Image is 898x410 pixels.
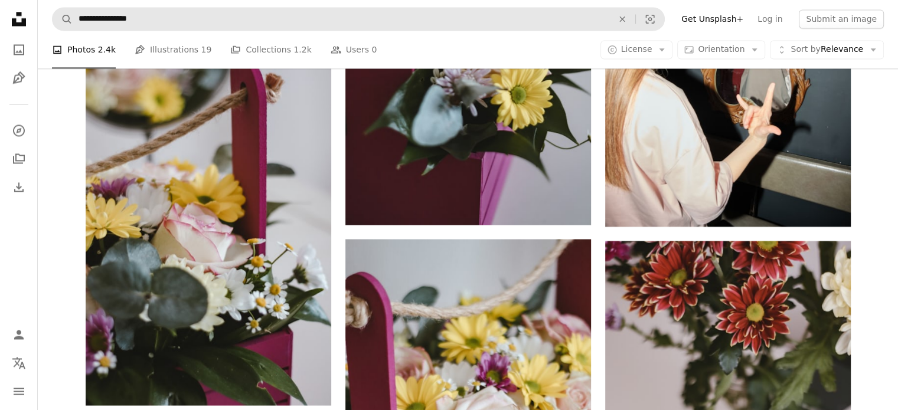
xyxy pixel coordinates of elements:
button: Visual search [636,8,664,30]
span: License [621,44,652,54]
a: Illustrations 19 [135,31,211,68]
span: 0 [371,43,377,56]
a: Collections [7,147,31,170]
button: Search Unsplash [53,8,73,30]
button: Clear [609,8,635,30]
span: 1.2k [293,43,311,56]
button: Language [7,351,31,375]
span: Orientation [698,44,744,54]
span: 19 [201,43,212,56]
a: Illustrations [7,66,31,90]
img: white and purple flowers on brown wooden stick [86,37,331,405]
a: Collections 1.2k [230,31,311,68]
a: white and purple flowers on brown wooden stick [86,215,331,226]
a: Download History [7,175,31,199]
a: Photos [7,38,31,61]
a: Home — Unsplash [7,7,31,33]
span: Sort by [791,44,820,54]
a: Users 0 [331,31,377,68]
a: Log in [750,9,789,28]
a: Get Unsplash+ [674,9,750,28]
button: Submit an image [799,9,884,28]
form: Find visuals sitewide [52,7,665,31]
a: Explore [7,119,31,142]
button: License [600,40,673,59]
button: Menu [7,379,31,403]
button: Sort byRelevance [770,40,884,59]
span: Relevance [791,44,863,55]
a: Log in / Sign up [7,323,31,346]
button: Orientation [677,40,765,59]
